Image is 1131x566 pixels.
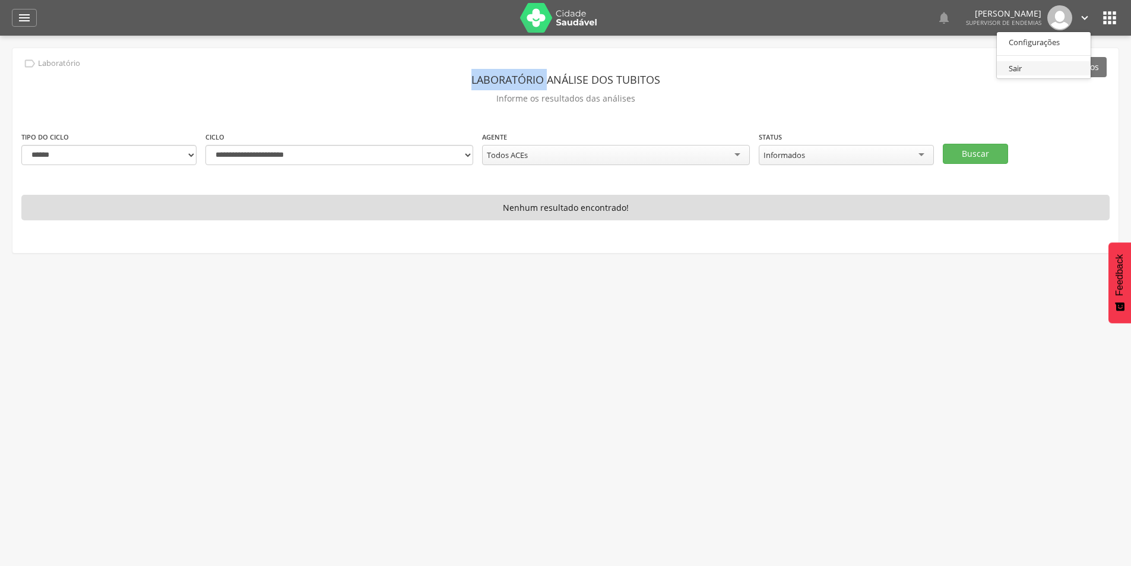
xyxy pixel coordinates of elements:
span: Supervisor de Endemias [966,18,1041,27]
a:  [937,5,951,30]
i:  [17,11,31,25]
a: Sair [997,61,1091,76]
a:  [12,9,37,27]
label: Status [759,132,782,142]
p: Laboratório [38,59,80,68]
button: Buscar [943,144,1008,164]
label: Ciclo [205,132,224,142]
a:  [1078,5,1091,30]
label: Agente [482,132,507,142]
a: Configurações [997,35,1091,50]
i:  [937,11,951,25]
button: Feedback - Mostrar pesquisa [1108,242,1131,323]
i:  [1078,11,1091,24]
span: Feedback [1114,254,1125,296]
p: [PERSON_NAME] [966,10,1041,18]
i:  [1100,8,1119,27]
div: Informados [763,150,805,160]
header: Laboratório análise dos tubitos [21,69,1110,90]
p: Nenhum resultado encontrado! [21,195,1110,221]
p: Informe os resultados das análises [21,90,1110,107]
i:  [23,57,36,70]
label: Tipo do ciclo [21,132,69,142]
div: Todos ACEs [487,150,528,160]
